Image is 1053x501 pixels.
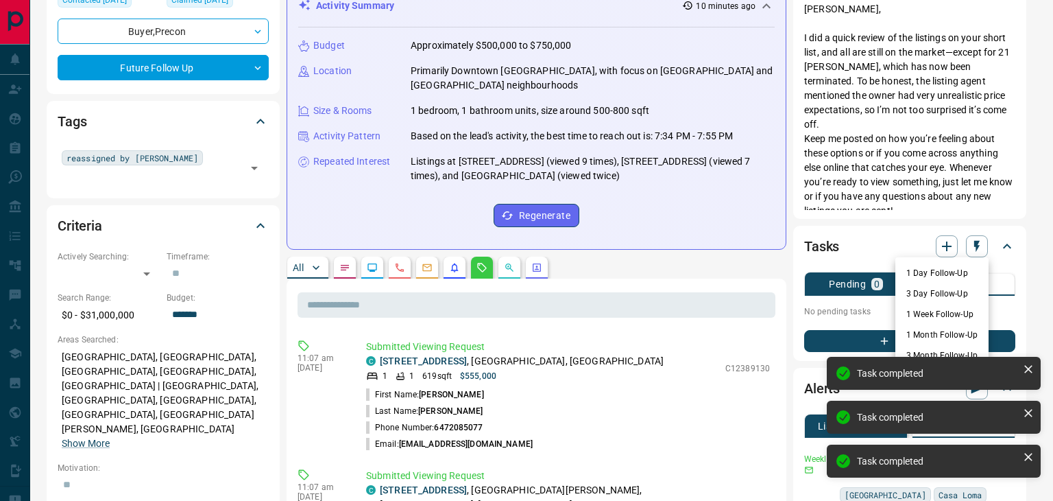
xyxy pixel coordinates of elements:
[895,263,989,283] li: 1 Day Follow-Up
[895,325,989,345] li: 1 Month Follow-Up
[895,345,989,366] li: 3 Month Follow-Up
[857,412,1017,423] div: Task completed
[895,304,989,325] li: 1 Week Follow-Up
[895,283,989,304] li: 3 Day Follow-Up
[857,368,1017,379] div: Task completed
[857,456,1017,467] div: Task completed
